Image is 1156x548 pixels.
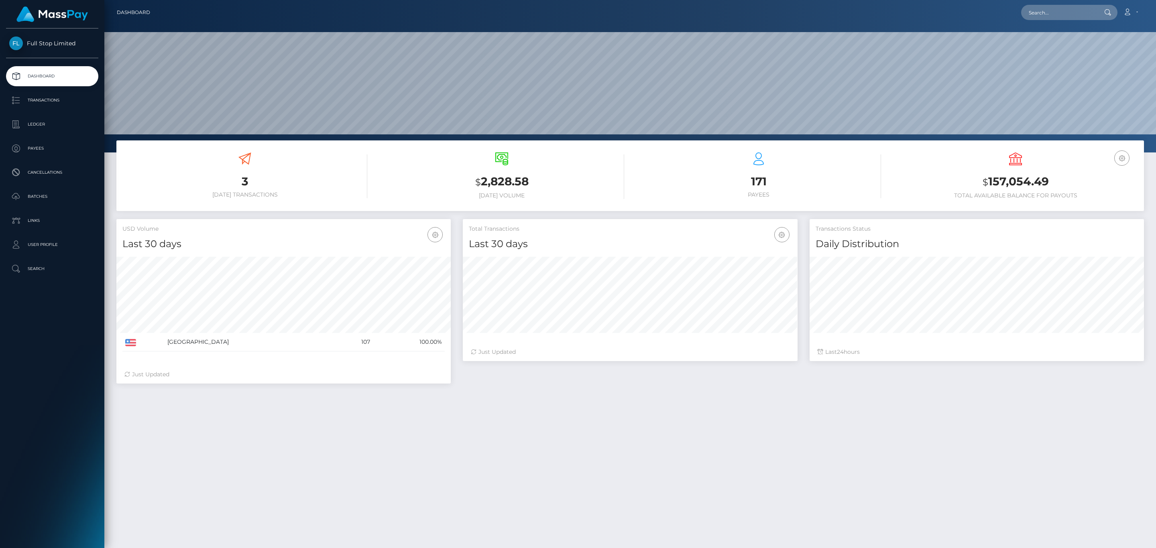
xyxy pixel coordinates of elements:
a: Search [6,259,98,279]
td: 107 [336,333,373,351]
img: US.png [125,339,136,346]
p: Transactions [9,94,95,106]
a: Ledger [6,114,98,134]
small: $ [475,177,481,188]
div: Just Updated [471,348,789,356]
h3: 3 [122,174,367,189]
div: Last hours [818,348,1136,356]
h6: Payees [636,191,881,198]
h6: Total Available Balance for Payouts [893,192,1138,199]
img: MassPay Logo [16,6,88,22]
h5: Transactions Status [816,225,1138,233]
p: Batches [9,191,95,203]
p: Search [9,263,95,275]
h6: [DATE] Volume [379,192,624,199]
h5: Total Transactions [469,225,791,233]
h6: [DATE] Transactions [122,191,367,198]
p: Dashboard [9,70,95,82]
h4: Daily Distribution [816,237,1138,251]
img: Full Stop Limited [9,37,23,50]
a: Dashboard [117,4,150,21]
h3: 171 [636,174,881,189]
span: 24 [837,348,844,355]
a: Payees [6,138,98,158]
a: User Profile [6,235,98,255]
p: User Profile [9,239,95,251]
a: Links [6,211,98,231]
p: Payees [9,142,95,154]
input: Search... [1021,5,1097,20]
a: Cancellations [6,162,98,183]
a: Dashboard [6,66,98,86]
p: Links [9,215,95,227]
h3: 157,054.49 [893,174,1138,190]
h3: 2,828.58 [379,174,624,190]
td: [GEOGRAPHIC_DATA] [165,333,336,351]
p: Ledger [9,118,95,130]
p: Cancellations [9,166,95,179]
td: 100.00% [373,333,445,351]
h4: Last 30 days [469,237,791,251]
h5: USD Volume [122,225,445,233]
a: Batches [6,187,98,207]
span: Full Stop Limited [6,40,98,47]
h4: Last 30 days [122,237,445,251]
div: Just Updated [124,370,443,379]
small: $ [983,177,988,188]
a: Transactions [6,90,98,110]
